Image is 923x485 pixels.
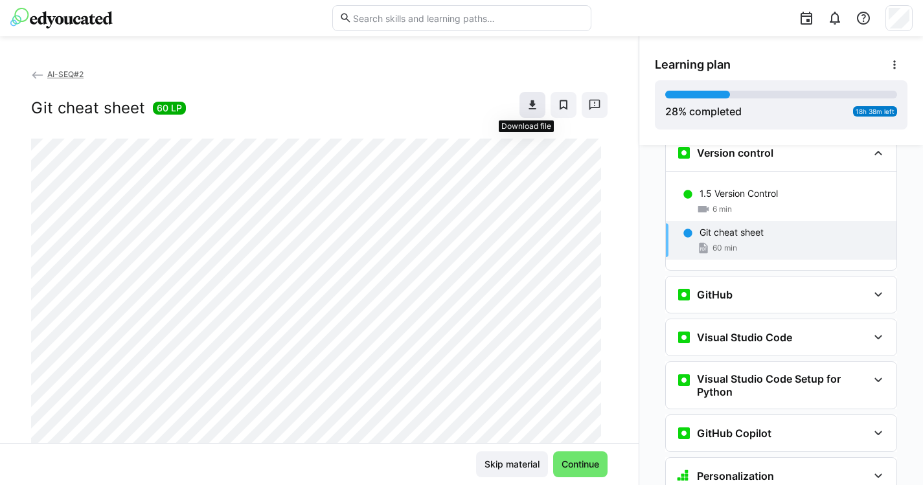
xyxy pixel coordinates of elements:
span: 18h 38m left [856,107,895,115]
div: Download file [499,120,554,132]
div: % completed [665,104,742,119]
h3: Visual Studio Code [697,331,792,344]
p: Git cheat sheet [700,226,764,239]
span: 60 LP [157,102,182,115]
h2: Git cheat sheet [31,98,145,118]
h3: GitHub [697,288,733,301]
input: Search skills and learning paths… [352,12,584,24]
span: 6 min [712,204,732,214]
span: Learning plan [655,58,731,72]
span: AI-SEQ#2 [47,69,84,79]
h3: Visual Studio Code Setup for Python [697,372,868,398]
button: Continue [553,451,608,477]
h3: Personalization [697,469,774,482]
button: Skip material [476,451,548,477]
span: 60 min [712,243,737,253]
span: Continue [560,458,601,471]
p: 1.5 Version Control [700,187,778,200]
span: 28 [665,105,678,118]
span: Skip material [483,458,541,471]
a: AI-SEQ#2 [31,69,84,79]
h3: Version control [697,146,773,159]
h3: GitHub Copilot [697,427,771,440]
